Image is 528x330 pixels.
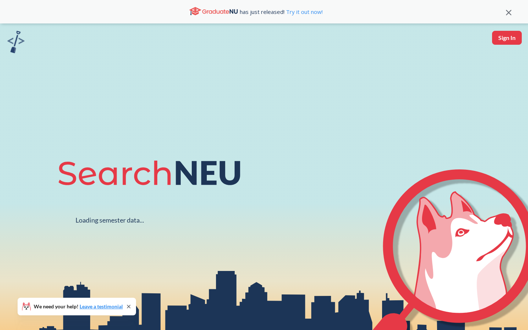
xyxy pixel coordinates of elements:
span: We need your help! [34,304,123,309]
button: Sign In [492,31,522,45]
a: sandbox logo [7,31,25,55]
img: sandbox logo [7,31,25,53]
a: Leave a testimonial [80,303,123,309]
div: Loading semester data... [76,216,144,224]
a: Try it out now! [285,8,323,15]
span: has just released! [240,8,323,16]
